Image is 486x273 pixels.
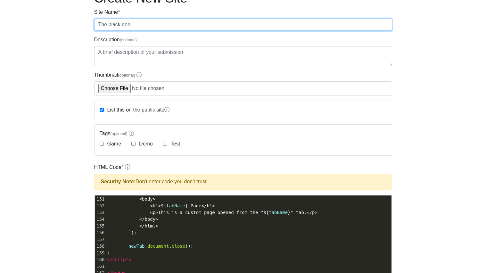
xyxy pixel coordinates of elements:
div: 157 [95,236,106,243]
span: </ [107,257,112,262]
div: Don't enter code you don't trust [94,174,392,190]
label: Description [94,36,137,44]
div: 160 [95,256,106,263]
span: <body> [139,196,156,202]
span: . . (); [107,244,194,249]
div: 151 [95,196,106,203]
span: newTab [128,244,145,249]
div: 153 [95,209,106,216]
label: Test [169,140,180,148]
span: (optional) [120,37,137,42]
span: > [128,257,131,262]
div: 156 [95,229,106,236]
div: 155 [95,223,106,229]
div: 159 [95,250,106,256]
div: 158 [95,243,106,250]
label: Site Name [94,8,120,16]
span: </body> [139,217,158,222]
div: 154 [95,216,106,223]
span: script [112,257,128,262]
span: document [147,244,169,249]
strong: Security Note: [101,179,136,184]
label: Thumbnail [94,71,142,79]
label: Game [106,140,121,148]
span: </html> [139,223,158,228]
label: Tags [100,130,387,137]
span: <p>This is a custom page opened from the "${ [150,210,269,215]
label: HTML Code [94,163,130,171]
div: 161 [95,263,106,270]
div: 152 [95,203,106,209]
span: close [172,244,185,249]
span: ` [128,230,131,235]
span: <h1>${ [150,203,166,208]
span: } [107,250,110,255]
label: List this on the public site [106,106,170,114]
span: } [185,203,188,208]
span: (optional) [118,73,135,78]
span: }" tab.</p> [288,210,317,215]
span: (optional) [110,131,127,136]
span: tabName [166,203,185,208]
span: ); [107,230,137,235]
label: Demo [138,140,153,148]
span: tabName [269,210,288,215]
span: Page</h1> [191,203,215,208]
